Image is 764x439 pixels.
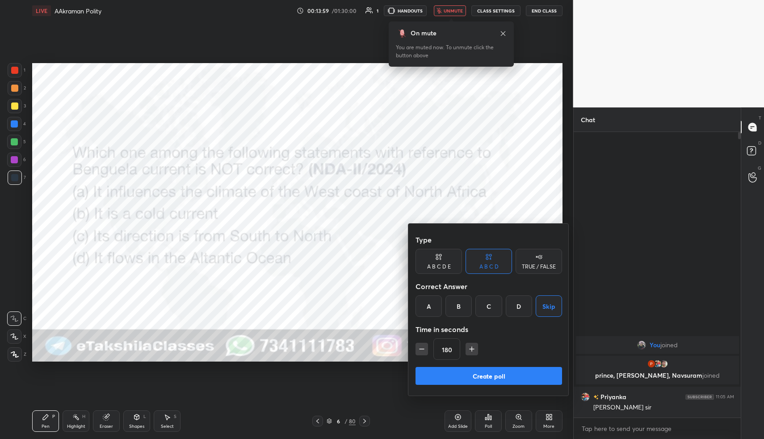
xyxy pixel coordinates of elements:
div: D [506,295,532,317]
div: Time in seconds [416,320,562,338]
div: B [445,295,472,317]
button: Create poll [416,367,562,385]
button: Skip [536,295,562,317]
div: A [416,295,442,317]
div: A B C D [479,264,499,269]
div: Type [416,231,562,249]
div: A B C D E [427,264,451,269]
div: TRUE / FALSE [522,264,556,269]
div: Correct Answer [416,277,562,295]
div: C [475,295,502,317]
